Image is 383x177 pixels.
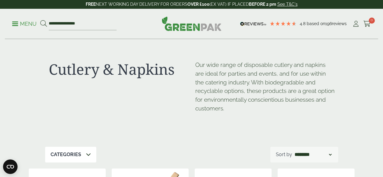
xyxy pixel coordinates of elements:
[369,18,375,24] span: 0
[195,61,335,113] p: Our wide range of disposable cutlery and napkins are ideal for parties and events, and for use wi...
[49,61,188,78] h1: Cutlery & Napkins
[293,151,333,158] select: Shop order
[325,21,332,26] span: 196
[363,21,371,27] i: Cart
[12,20,37,26] a: Menu
[332,21,347,26] span: reviews
[277,2,298,7] a: See T&C's
[240,22,266,26] img: REVIEWS.io
[51,151,81,158] p: Categories
[352,21,360,27] i: My Account
[249,2,276,7] strong: BEFORE 2 pm
[3,159,18,174] button: Open CMP widget
[269,21,297,26] div: 4.79 Stars
[12,20,37,28] p: Menu
[86,2,96,7] strong: FREE
[162,16,222,31] img: GreenPak Supplies
[307,21,325,26] span: Based on
[187,2,210,7] strong: OVER £100
[363,19,371,28] a: 0
[300,21,307,26] span: 4.8
[276,151,292,158] p: Sort by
